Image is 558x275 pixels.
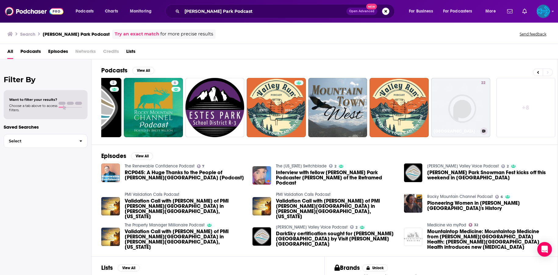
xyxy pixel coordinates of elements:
[71,6,102,16] button: open menu
[276,231,397,247] a: DarkSky certification sought for Estes Valley by Visit Estes Park
[507,165,509,168] span: 2
[434,129,478,134] h3: [GEOGRAPHIC_DATA]
[118,264,140,272] button: View All
[125,192,179,197] a: PMI Validation Calls Podcast
[427,170,548,180] span: [PERSON_NAME] Park Snowman Fest kicks off this weekend in [GEOGRAPHIC_DATA]
[501,196,503,198] span: 6
[252,227,271,246] img: DarkSky certification sought for Estes Valley by Visit Estes Park
[427,170,548,180] a: Estes Park Snowman Fest kicks off this weekend in Estes
[350,225,357,229] a: 2
[276,225,348,230] a: Estes Valley Voice Podcast
[171,80,178,85] a: 6
[103,46,119,59] span: Credits
[197,164,205,168] a: 7
[537,242,552,257] div: Open Intercom Messenger
[276,198,397,219] span: Validation Call with [PERSON_NAME] of PMI [PERSON_NAME][GEOGRAPHIC_DATA] in [PERSON_NAME][GEOGRAP...
[356,226,357,229] span: 2
[101,264,140,272] a: ListsView All
[101,152,153,160] a: EpisodesView All
[132,67,154,74] button: View All
[4,124,88,130] p: Saved Searches
[427,200,548,211] span: Pioneering Women in [PERSON_NAME][GEOGRAPHIC_DATA]'s History
[48,46,68,59] a: Episodes
[130,7,152,16] span: Monitoring
[101,228,120,246] img: Validation Call with Lowell Richardson of PMI Estes Park in Estes Park, Colorado
[427,200,548,211] a: Pioneering Women in Estes Park's History
[518,31,548,37] button: Send feedback
[427,222,466,228] a: Medicine via myPod
[101,67,154,74] a: PodcastsView All
[160,31,213,38] span: for more precise results
[75,46,96,59] span: Networks
[409,7,433,16] span: For Business
[469,223,478,227] a: 32
[5,5,63,17] img: Podchaser - Follow, Share and Rate Podcasts
[252,166,271,185] a: Interview with fellow Estes Park Podcaster Randy Silkwood of the Reframed Podcast
[404,163,423,182] img: Estes Park Snowman Fest kicks off this weekend in Estes
[427,229,548,250] a: Mountaintop Medicine: Mountaintop Medicine from Estes Park Health: Estes Park Health introduces n...
[537,5,550,18] img: User Profile
[101,67,127,74] h2: Podcasts
[276,163,327,169] a: The Colorado Switchblade
[431,78,490,137] a: 22[GEOGRAPHIC_DATA]
[366,4,377,9] span: New
[481,6,503,16] button: open menu
[124,78,183,137] a: 6
[126,6,159,16] button: open menu
[362,264,388,272] button: Unlock
[171,4,400,18] div: Search podcasts, credits, & more...
[495,195,503,199] a: 6
[101,152,126,160] h2: Episodes
[202,165,204,168] span: 7
[101,163,120,182] img: RCP045: A Huge Thanks to the People of Estes Park [Podcast]
[474,224,478,226] span: 32
[485,7,496,16] span: More
[405,6,441,16] button: open menu
[131,152,153,160] button: View All
[110,80,117,85] a: 2
[349,10,374,13] span: Open Advanced
[43,31,110,37] h3: [PERSON_NAME] Park Podcast
[427,163,499,169] a: Estes Valley Voice Podcast
[115,31,159,38] a: Try an exact match
[479,80,488,85] a: 22
[4,75,88,84] h2: Filter By
[496,78,556,137] a: +8
[125,163,195,169] a: The Renewable Confidence Podcast
[252,197,271,216] img: Validation Call with Lowell Richardson of PMI Estes Park in Estes Park, Colorado
[125,170,245,180] span: RCP045: A Huge Thanks to the People of [PERSON_NAME][GEOGRAPHIC_DATA] [Podcast]
[126,46,135,59] a: Lists
[101,197,120,216] img: Validation Call with Lowell Richardson of PMI Estes Park in Estes Park, Colorado
[276,198,397,219] a: Validation Call with Lowell Richardson of PMI Estes Park in Estes Park, Colorado
[443,7,472,16] span: For Podcasters
[4,139,74,143] span: Select
[427,229,548,250] span: Mountaintop Medicine: Mountaintop Medicine from [PERSON_NAME][GEOGRAPHIC_DATA] Health: [PERSON_NA...
[520,6,529,16] a: Show notifications dropdown
[125,170,245,180] a: RCP045: A Huge Thanks to the People of Estes Park [Podcast]
[329,164,336,168] a: 2
[276,231,397,247] span: DarkSky certification sought for [PERSON_NAME][GEOGRAPHIC_DATA] by Visit [PERSON_NAME][GEOGRAPHIC...
[276,170,397,185] a: Interview with fellow Estes Park Podcaster Randy Silkwood of the Reframed Podcast
[404,194,423,213] a: Pioneering Women in Estes Park's History
[76,7,94,16] span: Podcasts
[20,46,41,59] a: Podcasts
[125,222,205,228] a: The Property Manager Millionaire Podcast
[20,31,35,37] h3: Search
[439,6,481,16] button: open menu
[334,165,336,168] span: 2
[125,229,245,250] a: Validation Call with Lowell Richardson of PMI Estes Park in Estes Park, Colorado
[276,170,397,185] span: Interview with fellow [PERSON_NAME] Park Podcaster [PERSON_NAME] of the Reframed Podcast
[7,46,13,59] a: All
[501,164,509,168] a: 2
[404,228,423,246] img: Mountaintop Medicine: Mountaintop Medicine from Estes Park Health: Estes Park Health introduces n...
[9,97,57,102] span: Want to filter your results?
